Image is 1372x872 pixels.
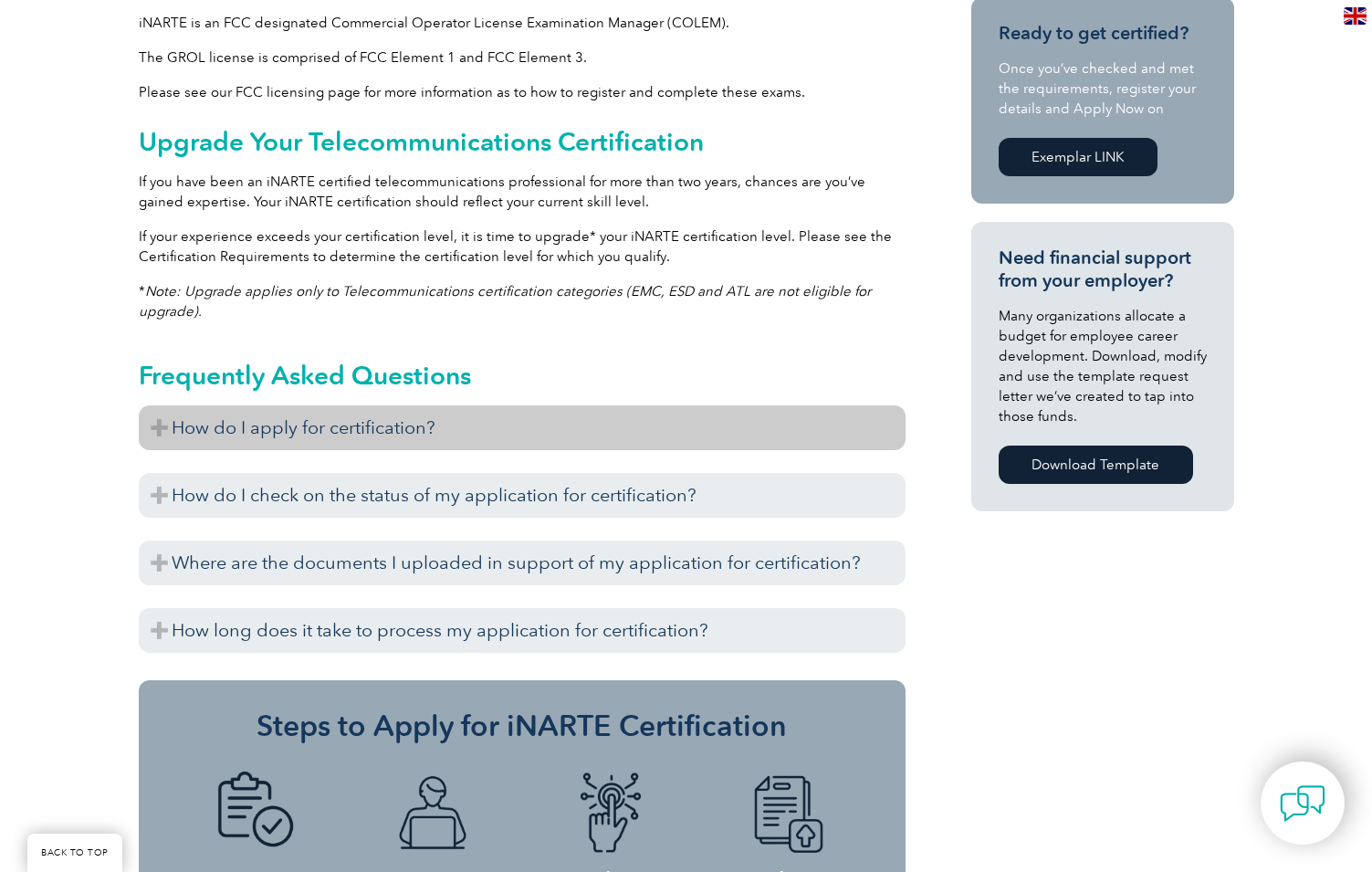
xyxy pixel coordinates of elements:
img: icon-blue-laptop-male.png [382,772,483,856]
em: Note: Upgrade applies only to Telecommunications certification categories (EMC, ESD and ATL are n... [139,283,871,320]
p: The GROL license is comprised of FCC Element 1 and FCC Element 3. [139,47,906,68]
a: Download Template [999,446,1193,484]
p: Once you’ve checked and met the requirements, register your details and Apply Now on [999,58,1207,119]
h2: Frequently Asked Questions [139,361,906,390]
img: contact-chat.png [1280,781,1325,826]
p: Many organizations allocate a budget for employee career development. Download, modify and use th... [999,306,1207,426]
img: icon-blue-doc-arrow.png [738,772,839,856]
p: If you have been an iNARTE certified telecommunications professional for more than two years, cha... [139,172,906,212]
p: iNARTE is an FCC designated Commercial Operator License Examination Manager (COLEM). [139,13,906,33]
img: en [1344,7,1367,25]
img: icon-blue-doc-tick.png [204,772,305,856]
h3: Where are the documents I uploaded in support of my application for certification? [139,541,906,585]
img: icon-blue-finger-button.png [560,772,661,856]
h2: Upgrade Your Telecommunications Certification [139,127,906,156]
p: Please see our FCC licensing page for more information as to how to register and complete these e... [139,82,906,102]
a: BACK TO TOP [27,834,122,872]
h3: How do I apply for certification? [139,405,906,450]
p: If your experience exceeds your certification level, it is time to upgrade* your iNARTE certifica... [139,226,906,267]
h3: Steps to Apply for iNARTE Certification [166,708,878,744]
h3: Need financial support from your employer? [999,247,1207,292]
h3: Ready to get certified? [999,22,1207,45]
h3: How do I check on the status of my application for certification? [139,473,906,518]
a: Exemplar LINK [999,138,1157,176]
h3: How long does it take to process my application for certification? [139,608,906,653]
